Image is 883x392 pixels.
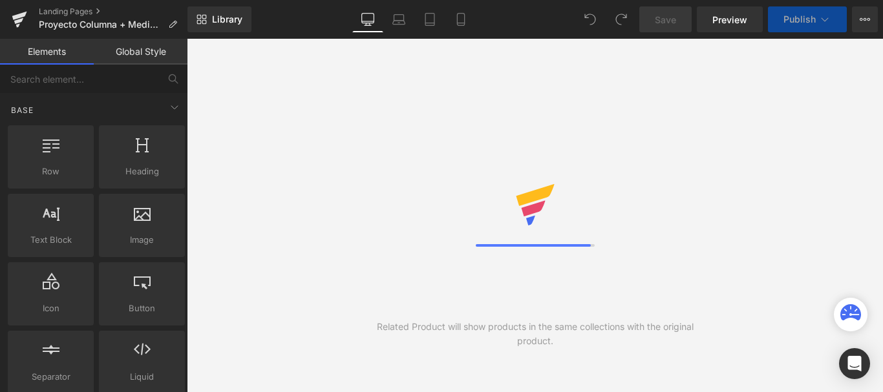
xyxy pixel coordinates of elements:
[383,6,414,32] a: Laptop
[103,165,181,178] span: Heading
[445,6,476,32] a: Mobile
[768,6,847,32] button: Publish
[697,6,763,32] a: Preview
[655,13,676,26] span: Save
[352,6,383,32] a: Desktop
[39,19,163,30] span: Proyecto Columna + Medicina
[187,6,251,32] a: New Library
[712,13,747,26] span: Preview
[103,233,181,247] span: Image
[103,302,181,315] span: Button
[39,6,187,17] a: Landing Pages
[12,233,90,247] span: Text Block
[783,14,816,25] span: Publish
[103,370,181,384] span: Liquid
[608,6,634,32] button: Redo
[10,104,35,116] span: Base
[839,348,870,379] div: Open Intercom Messenger
[94,39,187,65] a: Global Style
[361,320,709,348] div: Related Product will show products in the same collections with the original product.
[212,14,242,25] span: Library
[852,6,878,32] button: More
[414,6,445,32] a: Tablet
[12,370,90,384] span: Separator
[577,6,603,32] button: Undo
[12,165,90,178] span: Row
[12,302,90,315] span: Icon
